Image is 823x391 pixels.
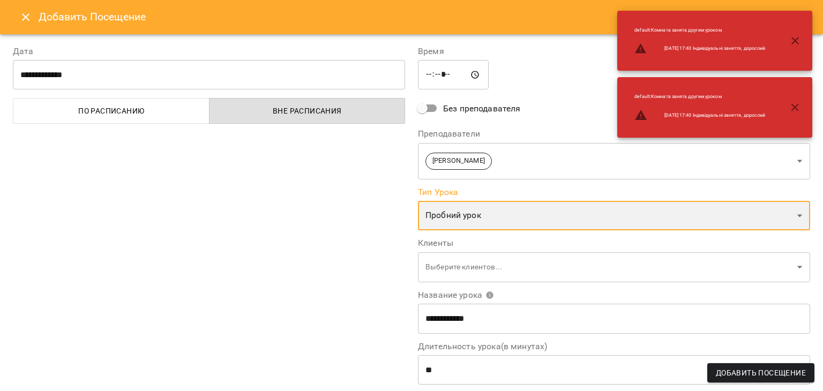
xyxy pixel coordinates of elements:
[418,291,494,299] span: Название урока
[209,98,406,124] button: Вне расписания
[485,291,494,299] svg: Укажите название урока или выберите клиентов
[216,104,399,117] span: Вне расписания
[39,9,810,25] h6: Добавить Посещение
[418,342,810,351] label: Длительность урока(в минутах)
[425,262,793,273] p: Выберите клиентов...
[13,98,210,124] button: По расписанию
[443,102,521,115] span: Без преподавателя
[20,104,203,117] span: По расписанию
[626,104,774,126] li: [DATE] 17:40 Індивідуальні заняття, дорослий
[426,156,491,166] span: [PERSON_NAME]
[418,252,810,282] div: Выберите клиентов...
[418,201,810,231] div: Пробний урок
[716,366,806,379] span: Добавить Посещение
[418,47,810,56] label: Время
[13,47,405,56] label: Дата
[418,239,810,247] label: Клиенты
[418,130,810,138] label: Преподаватели
[418,188,810,197] label: Тип Урока
[626,89,774,104] li: default : Комната занята другим уроком
[626,38,774,59] li: [DATE] 17:40 Індивідуальні заняття, дорослий
[13,4,39,30] button: Close
[626,22,774,38] li: default : Комната занята другим уроком
[707,363,814,382] button: Добавить Посещение
[418,142,810,179] div: [PERSON_NAME]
